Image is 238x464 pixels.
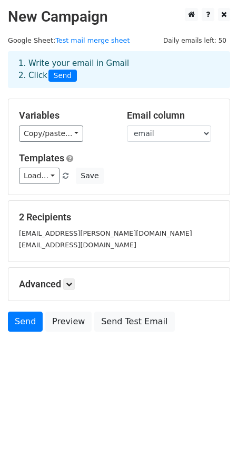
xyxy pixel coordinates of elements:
h5: Email column [127,110,219,121]
a: Test mail merge sheet [55,36,130,44]
h5: Variables [19,110,111,121]
a: Copy/paste... [19,125,83,142]
a: Send Test Email [94,312,174,332]
span: Daily emails left: 50 [160,35,230,46]
h5: Advanced [19,278,219,290]
a: Load... [19,168,60,184]
small: [EMAIL_ADDRESS][PERSON_NAME][DOMAIN_NAME] [19,229,192,237]
a: Preview [45,312,92,332]
h5: 2 Recipients [19,211,219,223]
small: Google Sheet: [8,36,130,44]
a: Daily emails left: 50 [160,36,230,44]
a: Send [8,312,43,332]
span: Send [48,70,77,82]
div: 1. Write your email in Gmail 2. Click [11,57,227,82]
small: [EMAIL_ADDRESS][DOMAIN_NAME] [19,241,136,249]
a: Templates [19,152,64,163]
button: Save [76,168,103,184]
iframe: Chat Widget [185,413,238,464]
h2: New Campaign [8,8,230,26]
